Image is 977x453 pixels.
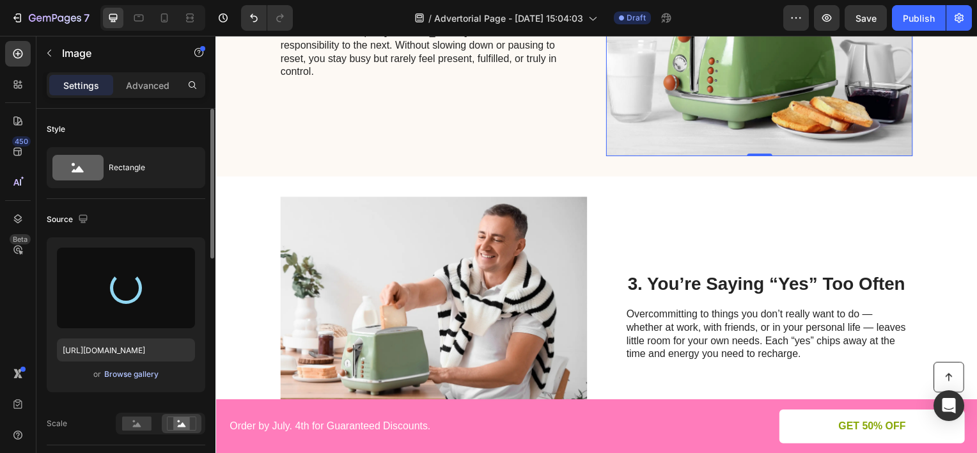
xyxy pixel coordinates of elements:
[627,386,695,400] p: GET 50% OFF
[62,45,171,61] p: Image
[627,12,646,24] span: Draft
[215,36,977,453] iframe: Design area
[104,369,159,380] div: Browse gallery
[903,12,935,25] div: Publish
[241,5,293,31] div: Undo/Redo
[47,211,91,228] div: Source
[414,274,701,327] p: Overcommitting to things you don’t really want to do — whether at work, with friends, or in your ...
[104,368,159,381] button: Browse gallery
[10,234,31,244] div: Beta
[109,153,187,182] div: Rectangle
[63,79,99,92] p: Settings
[65,162,374,405] img: gempages_432750572815254551-e482b8d6-7abe-4a97-b54a-79c1ad70bbfa.webp
[126,79,169,92] p: Advanced
[568,376,754,410] a: Rich Text Editor. Editing area: main
[934,390,964,421] div: Open Intercom Messenger
[845,5,887,31] button: Save
[414,238,702,262] h2: 3. You’re Saying “Yes” Too Often
[12,136,31,147] div: 450
[47,418,67,429] div: Scale
[5,5,95,31] button: 7
[93,367,101,382] span: or
[428,12,432,25] span: /
[434,12,583,25] span: Advertorial Page - [DATE] 15:04:03
[84,10,90,26] p: 7
[856,13,877,24] span: Save
[47,123,65,135] div: Style
[57,338,195,362] input: https://example.com/image.jpg
[627,386,695,400] div: Rich Text Editor. Editing area: main
[892,5,946,31] button: Publish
